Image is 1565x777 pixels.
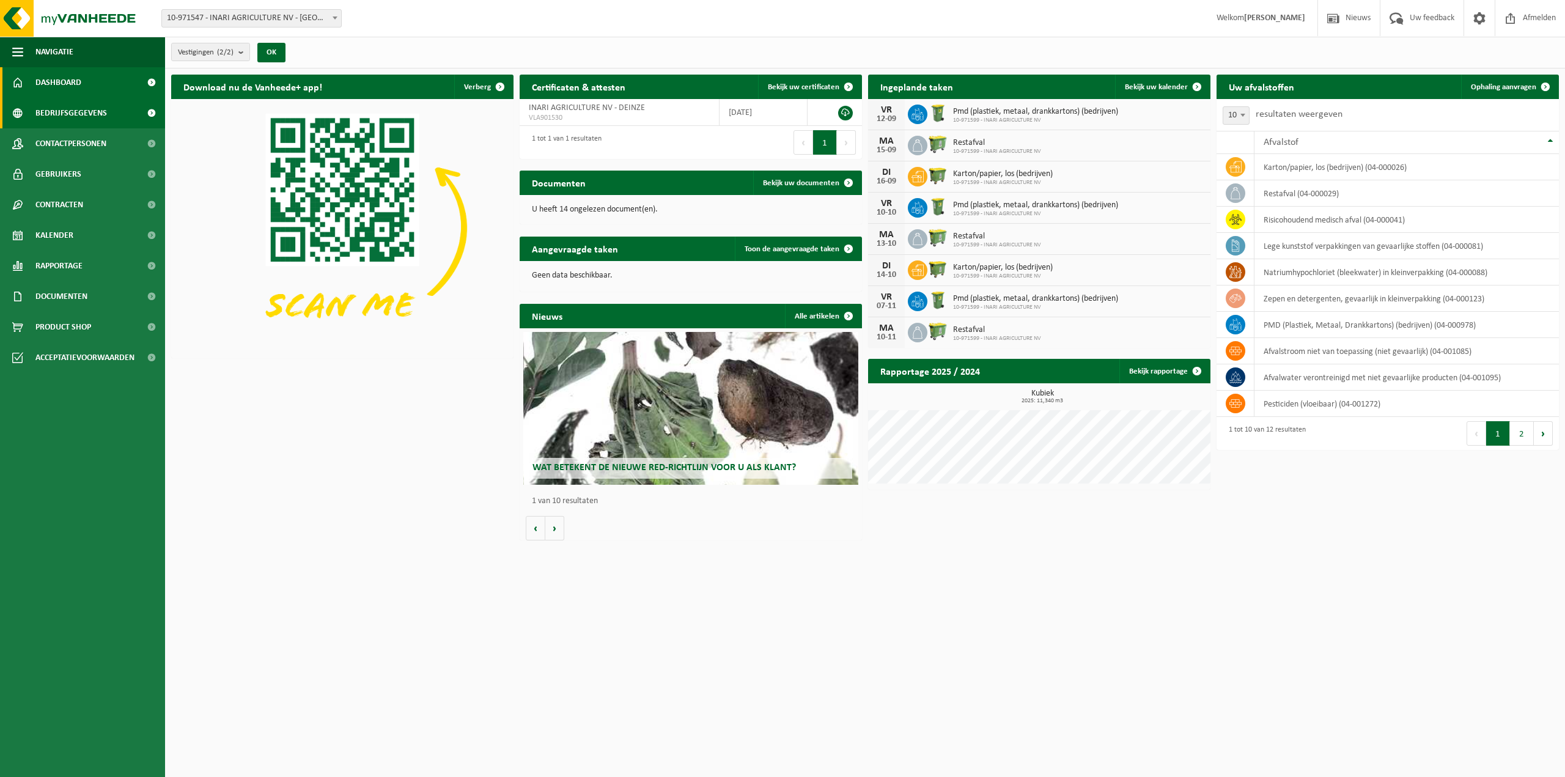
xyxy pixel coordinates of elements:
[35,98,107,128] span: Bedrijfsgegevens
[520,171,598,194] h2: Documenten
[1254,154,1559,180] td: karton/papier, los (bedrijven) (04-000026)
[927,259,948,279] img: WB-1100-HPE-GN-50
[1223,420,1306,447] div: 1 tot 10 van 12 resultaten
[953,179,1053,186] span: 10-971599 - INARI AGRICULTURE NV
[1486,421,1510,446] button: 1
[520,237,630,260] h2: Aangevraagde taken
[532,205,850,214] p: U heeft 14 ongelezen document(en).
[953,263,1053,273] span: Karton/papier, los (bedrijven)
[927,227,948,248] img: WB-0660-HPE-GN-50
[1254,180,1559,207] td: restafval (04-000029)
[1467,421,1486,446] button: Previous
[927,165,948,186] img: WB-1100-HPE-GN-50
[532,463,796,473] span: Wat betekent de nieuwe RED-richtlijn voor u als klant?
[454,75,512,99] button: Verberg
[162,10,341,27] span: 10-971547 - INARI AGRICULTURE NV - DEINZE
[1254,391,1559,417] td: Pesticiden (vloeibaar) (04-001272)
[171,75,334,98] h2: Download nu de Vanheede+ app!
[868,75,965,98] h2: Ingeplande taken
[927,196,948,217] img: WB-0240-HPE-GN-50
[35,220,73,251] span: Kalender
[35,342,134,373] span: Acceptatievoorwaarden
[874,168,899,177] div: DI
[953,117,1118,124] span: 10-971599 - INARI AGRICULTURE NV
[171,43,250,61] button: Vestigingen(2/2)
[953,325,1041,335] span: Restafval
[1264,138,1298,147] span: Afvalstof
[785,304,861,328] a: Alle artikelen
[953,304,1118,311] span: 10-971599 - INARI AGRICULTURE NV
[178,43,234,62] span: Vestigingen
[874,240,899,248] div: 13-10
[1119,359,1209,383] a: Bekijk rapportage
[1254,207,1559,233] td: risicohoudend medisch afval (04-000041)
[953,273,1053,280] span: 10-971599 - INARI AGRICULTURE NV
[874,177,899,186] div: 16-09
[520,75,638,98] h2: Certificaten & attesten
[35,251,83,281] span: Rapportage
[257,43,285,62] button: OK
[758,75,861,99] a: Bekijk uw certificaten
[1461,75,1558,99] a: Ophaling aanvragen
[1256,109,1342,119] label: resultaten weergeven
[35,312,91,342] span: Product Shop
[927,321,948,342] img: WB-0660-HPE-GN-50
[1125,83,1188,91] span: Bekijk uw kalender
[1223,106,1250,125] span: 10
[874,333,899,342] div: 10-11
[874,136,899,146] div: MA
[953,169,1053,179] span: Karton/papier, los (bedrijven)
[874,398,1210,404] span: 2025: 11,340 m3
[874,146,899,155] div: 15-09
[874,271,899,279] div: 14-10
[545,516,564,540] button: Volgende
[720,99,808,126] td: [DATE]
[874,115,899,123] div: 12-09
[874,302,899,311] div: 07-11
[1510,421,1534,446] button: 2
[35,37,73,67] span: Navigatie
[1115,75,1209,99] a: Bekijk uw kalender
[763,179,839,187] span: Bekijk uw documenten
[529,103,645,112] span: INARI AGRICULTURE NV - DEINZE
[874,323,899,333] div: MA
[1534,421,1553,446] button: Next
[35,128,106,159] span: Contactpersonen
[927,134,948,155] img: WB-0660-HPE-GN-50
[1254,285,1559,312] td: zepen en detergenten, gevaarlijk in kleinverpakking (04-000123)
[1217,75,1306,98] h2: Uw afvalstoffen
[171,99,514,356] img: Download de VHEPlus App
[35,190,83,220] span: Contracten
[953,294,1118,304] span: Pmd (plastiek, metaal, drankkartons) (bedrijven)
[953,148,1041,155] span: 10-971599 - INARI AGRICULTURE NV
[1471,83,1536,91] span: Ophaling aanvragen
[813,130,837,155] button: 1
[927,103,948,123] img: WB-0240-HPE-GN-50
[735,237,861,261] a: Toon de aangevraagde taken
[753,171,861,195] a: Bekijk uw documenten
[953,138,1041,148] span: Restafval
[874,105,899,115] div: VR
[1223,107,1249,124] span: 10
[1254,259,1559,285] td: natriumhypochloriet (bleekwater) in kleinverpakking (04-000088)
[526,129,602,156] div: 1 tot 1 van 1 resultaten
[874,199,899,208] div: VR
[874,208,899,217] div: 10-10
[1254,312,1559,338] td: PMD (Plastiek, Metaal, Drankkartons) (bedrijven) (04-000978)
[768,83,839,91] span: Bekijk uw certificaten
[745,245,839,253] span: Toon de aangevraagde taken
[953,335,1041,342] span: 10-971599 - INARI AGRICULTURE NV
[953,107,1118,117] span: Pmd (plastiek, metaal, drankkartons) (bedrijven)
[837,130,856,155] button: Next
[1254,364,1559,391] td: afvalwater verontreinigd met niet gevaarlijke producten (04-001095)
[520,304,575,328] h2: Nieuws
[1244,13,1305,23] strong: [PERSON_NAME]
[874,389,1210,404] h3: Kubiek
[1254,233,1559,259] td: lege kunststof verpakkingen van gevaarlijke stoffen (04-000081)
[529,113,710,123] span: VLA901530
[532,271,850,280] p: Geen data beschikbaar.
[464,83,491,91] span: Verberg
[523,332,859,485] a: Wat betekent de nieuwe RED-richtlijn voor u als klant?
[874,292,899,302] div: VR
[953,210,1118,218] span: 10-971599 - INARI AGRICULTURE NV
